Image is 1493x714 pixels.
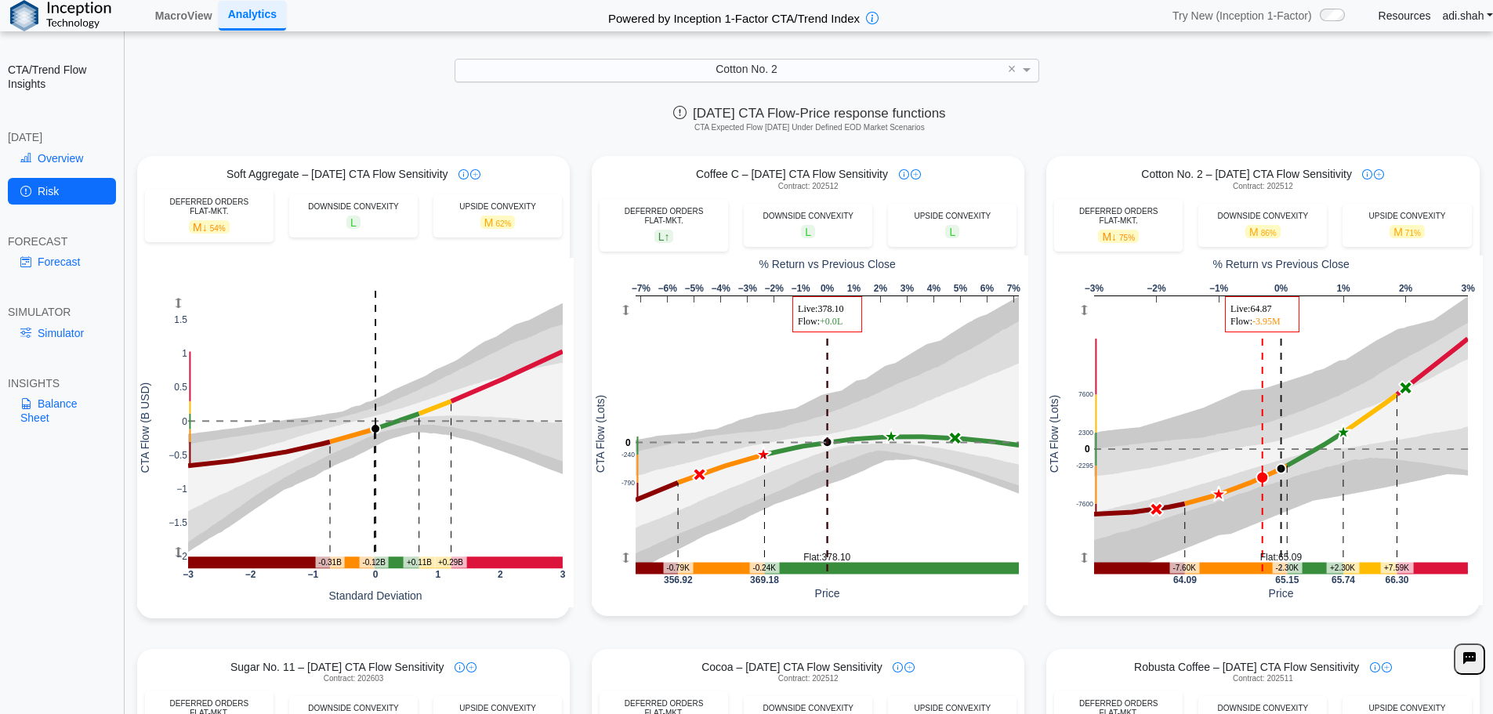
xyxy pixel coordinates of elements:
[1172,9,1312,23] span: Try New (Inception 1-Factor)
[1006,60,1019,81] span: Clear value
[1206,704,1319,713] div: DOWNSIDE CONVEXITY
[696,167,888,181] span: Coffee C – [DATE] CTA Flow Sensitivity
[202,221,208,234] span: ↓
[230,660,444,674] span: Sugar No. 11 – [DATE] CTA Flow Sensitivity
[664,230,669,243] span: ↑
[893,662,903,672] img: info-icon.svg
[654,230,674,243] span: L
[495,219,511,228] span: 62%
[226,167,448,181] span: Soft Aggregate – [DATE] CTA Flow Sensitivity
[673,106,945,121] span: [DATE] CTA Flow-Price response functions
[297,202,410,212] div: DOWNSIDE CONVEXITY
[132,123,1486,132] h5: CTA Expected Flow [DATE] Under Defined EOD Market Scenarios
[1350,212,1463,221] div: UPSIDE CONVEXITY
[210,224,226,233] span: 54%
[1008,62,1016,76] span: ×
[607,207,720,226] div: DEFERRED ORDERS FLAT-MKT.
[896,704,1009,713] div: UPSIDE CONVEXITY
[945,225,959,238] span: L
[602,5,866,27] h2: Powered by Inception 1-Factor CTA/Trend Index
[149,2,219,29] a: MacroView
[480,216,516,229] span: M
[1119,234,1135,242] span: 75%
[778,182,839,191] span: Contract: 202512
[752,704,864,713] div: DOWNSIDE CONVEXITY
[346,216,361,229] span: L
[1374,169,1384,179] img: plus-icon.svg
[1370,662,1380,672] img: info-icon.svg
[458,169,469,179] img: info-icon.svg
[1390,225,1425,238] span: M
[752,212,864,221] div: DOWNSIDE CONVEXITY
[297,704,410,713] div: DOWNSIDE CONVEXITY
[1233,674,1293,683] span: Contract: 202511
[1379,9,1431,23] a: Resources
[470,169,480,179] img: plus-icon.svg
[911,169,921,179] img: plus-icon.svg
[801,225,815,238] span: L
[8,248,116,275] a: Forecast
[8,130,116,144] div: [DATE]
[455,662,465,672] img: info-icon.svg
[1098,230,1139,243] span: M
[1405,229,1421,237] span: 71%
[1062,207,1175,226] div: DEFERRED ORDERS FLAT-MKT.
[466,662,477,672] img: plus-icon.svg
[1261,229,1277,237] span: 86%
[701,660,882,674] span: Cocoa – [DATE] CTA Flow Sensitivity
[778,674,839,683] span: Contract: 202512
[1206,212,1319,221] div: DOWNSIDE CONVEXITY
[896,212,1009,221] div: UPSIDE CONVEXITY
[8,234,116,248] div: FORECAST
[904,662,915,672] img: plus-icon.svg
[189,220,230,234] span: M
[441,704,554,713] div: UPSIDE CONVEXITY
[1233,182,1293,191] span: Contract: 202512
[8,320,116,346] a: Simulator
[8,305,116,319] div: SIMULATOR
[1134,660,1359,674] span: Robusta Coffee – [DATE] CTA Flow Sensitivity
[8,376,116,390] div: INSIGHTS
[1382,662,1392,672] img: plus-icon.svg
[324,674,384,683] span: Contract: 202603
[8,390,116,431] a: Balance Sheet
[441,202,554,212] div: UPSIDE CONVEXITY
[8,63,116,91] h2: CTA/Trend Flow Insights
[1362,169,1372,179] img: info-icon.svg
[1350,704,1463,713] div: UPSIDE CONVEXITY
[153,198,266,216] div: DEFERRED ORDERS FLAT-MKT.
[219,1,286,30] a: Analytics
[716,63,777,75] span: Cotton No. 2
[899,169,909,179] img: info-icon.svg
[1111,230,1117,243] span: ↓
[1245,225,1281,238] span: M
[8,178,116,205] a: Risk
[1141,167,1352,181] span: Cotton No. 2 – [DATE] CTA Flow Sensitivity
[8,145,116,172] a: Overview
